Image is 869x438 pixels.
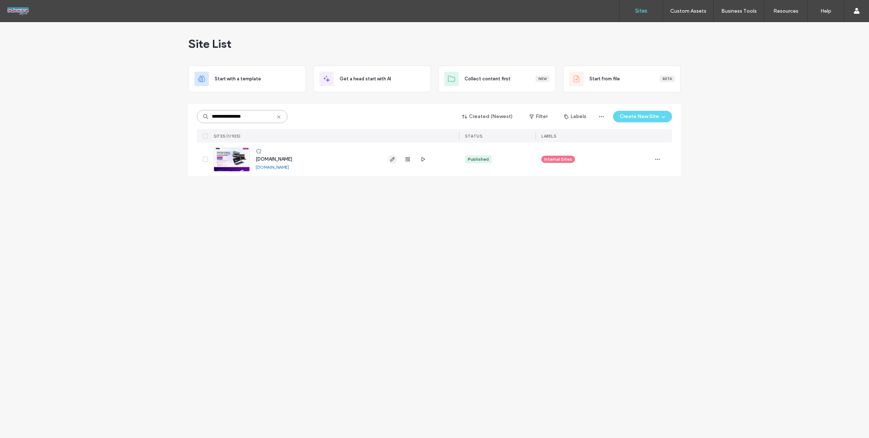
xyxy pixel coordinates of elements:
[456,111,519,122] button: Created (Newest)
[670,8,706,14] label: Custom Assets
[522,111,555,122] button: Filter
[773,8,798,14] label: Resources
[558,111,593,122] button: Labels
[635,8,647,14] label: Sites
[17,5,32,12] span: Help
[468,156,489,163] div: Published
[721,8,757,14] label: Business Tools
[188,37,231,51] span: Site List
[465,134,482,139] span: STATUS
[660,76,675,82] div: Beta
[613,111,672,122] button: Create New Site
[536,76,550,82] div: New
[340,75,391,83] span: Get a head start with AI
[215,75,261,83] span: Start with a template
[541,134,556,139] span: LABELS
[820,8,831,14] label: Help
[214,134,241,139] span: SITES (1/925)
[313,66,431,92] div: Get a head start with AI
[563,66,681,92] div: Start from fileBeta
[589,75,620,83] span: Start from file
[544,156,572,163] span: Internal Sites
[256,164,289,170] a: [DOMAIN_NAME]
[465,75,511,83] span: Collect content first
[438,66,556,92] div: Collect content firstNew
[188,66,306,92] div: Start with a template
[256,156,292,162] a: [DOMAIN_NAME]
